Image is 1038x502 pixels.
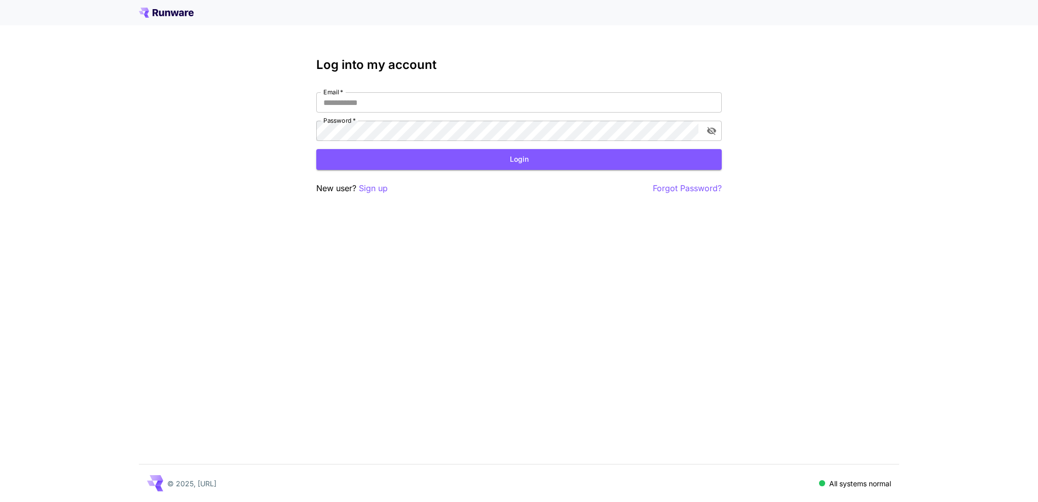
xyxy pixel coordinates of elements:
[167,478,216,489] p: © 2025, [URL]
[829,478,891,489] p: All systems normal
[653,182,722,195] button: Forgot Password?
[323,116,356,125] label: Password
[702,122,721,140] button: toggle password visibility
[359,182,388,195] button: Sign up
[316,149,722,170] button: Login
[316,182,388,195] p: New user?
[323,88,343,96] label: Email
[316,58,722,72] h3: Log into my account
